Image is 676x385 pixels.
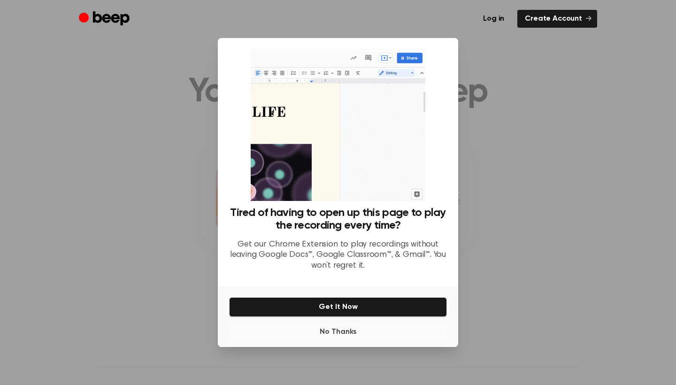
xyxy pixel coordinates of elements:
[79,10,132,28] a: Beep
[229,323,447,341] button: No Thanks
[229,207,447,232] h3: Tired of having to open up this page to play the recording every time?
[476,10,512,28] a: Log in
[229,297,447,317] button: Get It Now
[251,49,425,201] img: Beep extension in action
[517,10,597,28] a: Create Account
[229,239,447,271] p: Get our Chrome Extension to play recordings without leaving Google Docs™, Google Classroom™, & Gm...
